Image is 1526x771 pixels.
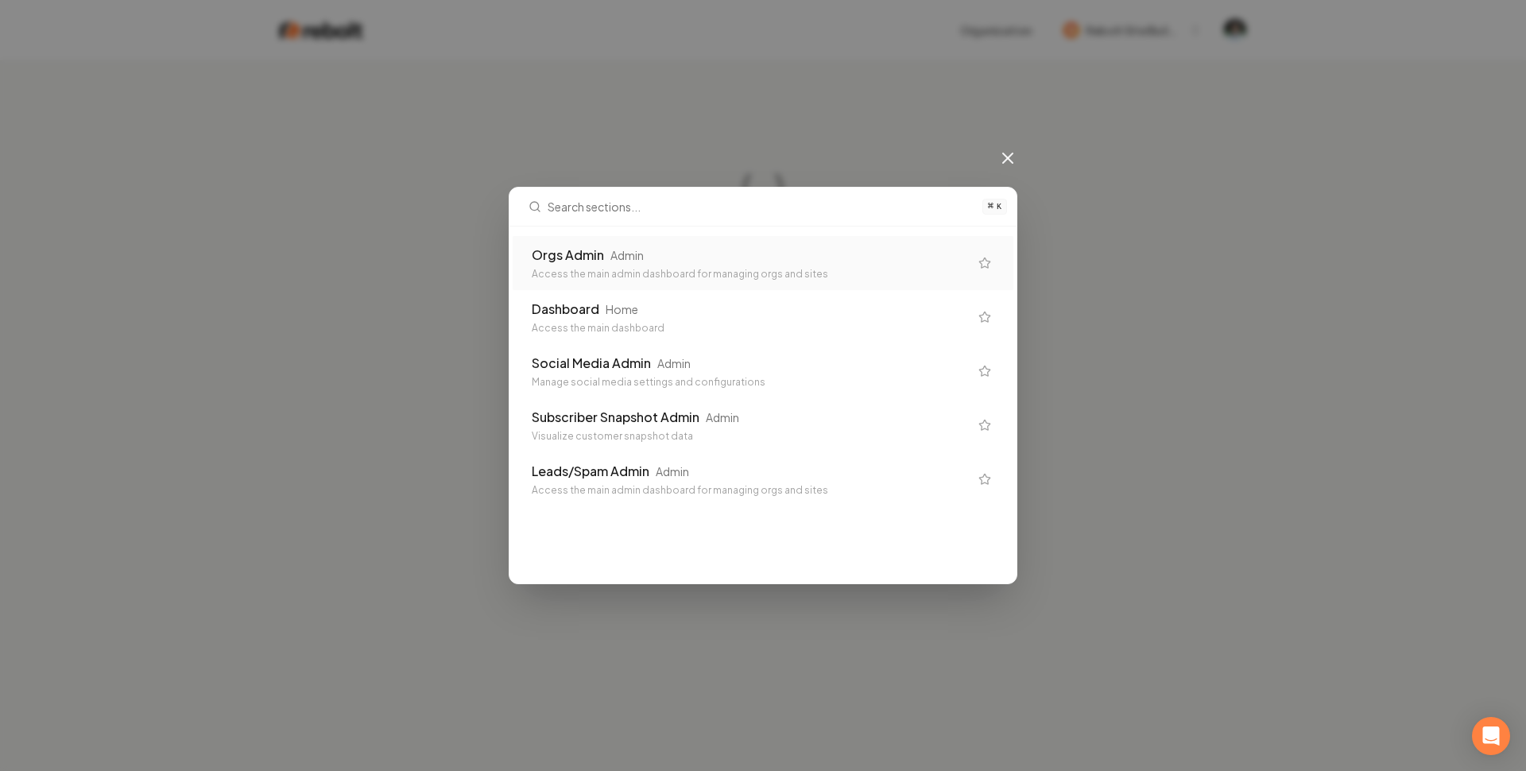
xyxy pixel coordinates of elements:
[610,247,644,263] div: Admin
[532,408,699,427] div: Subscriber Snapshot Admin
[532,322,969,335] div: Access the main dashboard
[532,300,599,319] div: Dashboard
[606,301,638,317] div: Home
[509,227,1017,516] div: Search sections...
[532,462,649,481] div: Leads/Spam Admin
[532,430,969,443] div: Visualize customer snapshot data
[532,484,969,497] div: Access the main admin dashboard for managing orgs and sites
[657,355,691,371] div: Admin
[532,354,651,373] div: Social Media Admin
[532,376,969,389] div: Manage social media settings and configurations
[656,463,689,479] div: Admin
[532,268,969,281] div: Access the main admin dashboard for managing orgs and sites
[532,246,604,265] div: Orgs Admin
[1472,717,1510,755] div: Open Intercom Messenger
[706,409,739,425] div: Admin
[548,188,973,226] input: Search sections...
